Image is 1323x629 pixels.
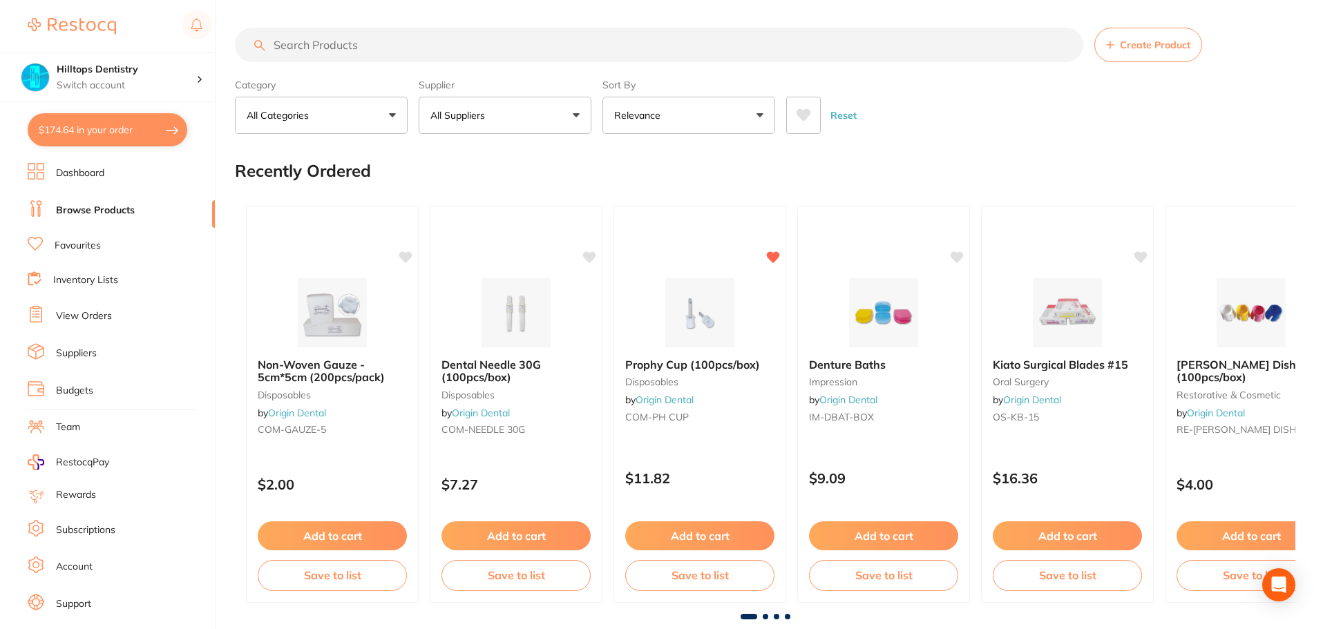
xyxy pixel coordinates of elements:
img: Non-Woven Gauze - 5cm*5cm (200pcs/pack) [287,278,377,347]
label: Sort By [602,79,775,91]
img: Dental Needle 30G (100pcs/box) [471,278,561,347]
small: OS-KB-15 [993,412,1142,423]
span: RestocqPay [56,456,109,470]
a: Origin Dental [636,394,694,406]
button: Save to list [441,560,591,590]
h4: Hilltops Dentistry [57,63,196,77]
input: Search Products [235,28,1083,62]
button: Add to cart [441,521,591,550]
button: Save to list [809,560,958,590]
div: Open Intercom Messenger [1262,568,1295,601]
small: oral surgery [993,376,1142,387]
small: COM-GAUZE-5 [258,424,407,435]
button: Save to list [258,560,407,590]
a: Origin Dental [452,407,510,419]
button: Relevance [602,97,775,134]
a: Team [56,420,80,434]
span: Create Product [1120,39,1190,50]
a: Rewards [56,488,96,502]
a: Origin Dental [819,394,877,406]
b: Dental Needle 30G (100pcs/box) [441,358,591,384]
a: Origin Dental [268,407,326,419]
a: Favourites [55,239,101,253]
img: Kiato Surgical Blades #15 [1022,278,1112,347]
p: Switch account [57,79,196,93]
p: Relevance [614,108,666,122]
img: Prophy Cup (100pcs/box) [655,278,745,347]
label: Supplier [419,79,591,91]
span: by [441,407,510,419]
p: $2.00 [258,476,407,492]
button: $174.64 in your order [28,113,187,146]
span: by [1177,407,1245,419]
span: by [258,407,326,419]
a: Origin Dental [1003,394,1061,406]
button: Save to list [625,560,774,590]
a: Subscriptions [56,523,115,537]
span: by [809,394,877,406]
button: All Suppliers [419,97,591,134]
button: Add to cart [993,521,1142,550]
small: disposables [625,376,774,387]
a: Dashboard [56,166,104,180]
img: Dappen Dishes (100pcs/box) [1206,278,1296,347]
a: Suppliers [56,347,97,360]
b: Non-Woven Gauze - 5cm*5cm (200pcs/pack) [258,358,407,384]
button: Add to cart [258,521,407,550]
small: IM-DBAT-BOX [809,412,958,423]
button: All Categories [235,97,408,134]
a: Account [56,560,93,574]
a: Budgets [56,384,93,398]
p: $9.09 [809,470,958,486]
a: Inventory Lists [53,273,118,287]
h2: Recently Ordered [235,162,371,181]
a: Restocq Logo [28,10,116,42]
p: $7.27 [441,476,591,492]
button: Create Product [1094,28,1202,62]
a: Support [56,597,91,611]
button: Save to list [993,560,1142,590]
a: Browse Products [56,204,135,217]
img: Denture Baths [839,278,929,347]
img: RestocqPay [28,454,44,470]
button: Reset [826,97,861,134]
button: Add to cart [625,521,774,550]
small: COM-PH CUP [625,412,774,423]
a: RestocqPay [28,454,109,470]
small: disposables [258,389,407,400]
p: $11.82 [625,470,774,486]
b: Kiato Surgical Blades #15 [993,358,1142,371]
p: All Suppliers [430,108,491,122]
a: View Orders [56,309,112,323]
button: Add to cart [809,521,958,550]
small: impression [809,376,958,387]
img: Restocq Logo [28,18,116,35]
img: Hilltops Dentistry [21,64,49,91]
b: Prophy Cup (100pcs/box) [625,358,774,371]
span: by [993,394,1061,406]
label: Category [235,79,408,91]
span: by [625,394,694,406]
a: Origin Dental [1187,407,1245,419]
p: $16.36 [993,470,1142,486]
b: Denture Baths [809,358,958,371]
small: COM-NEEDLE 30G [441,424,591,435]
p: All Categories [247,108,314,122]
small: disposables [441,389,591,400]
